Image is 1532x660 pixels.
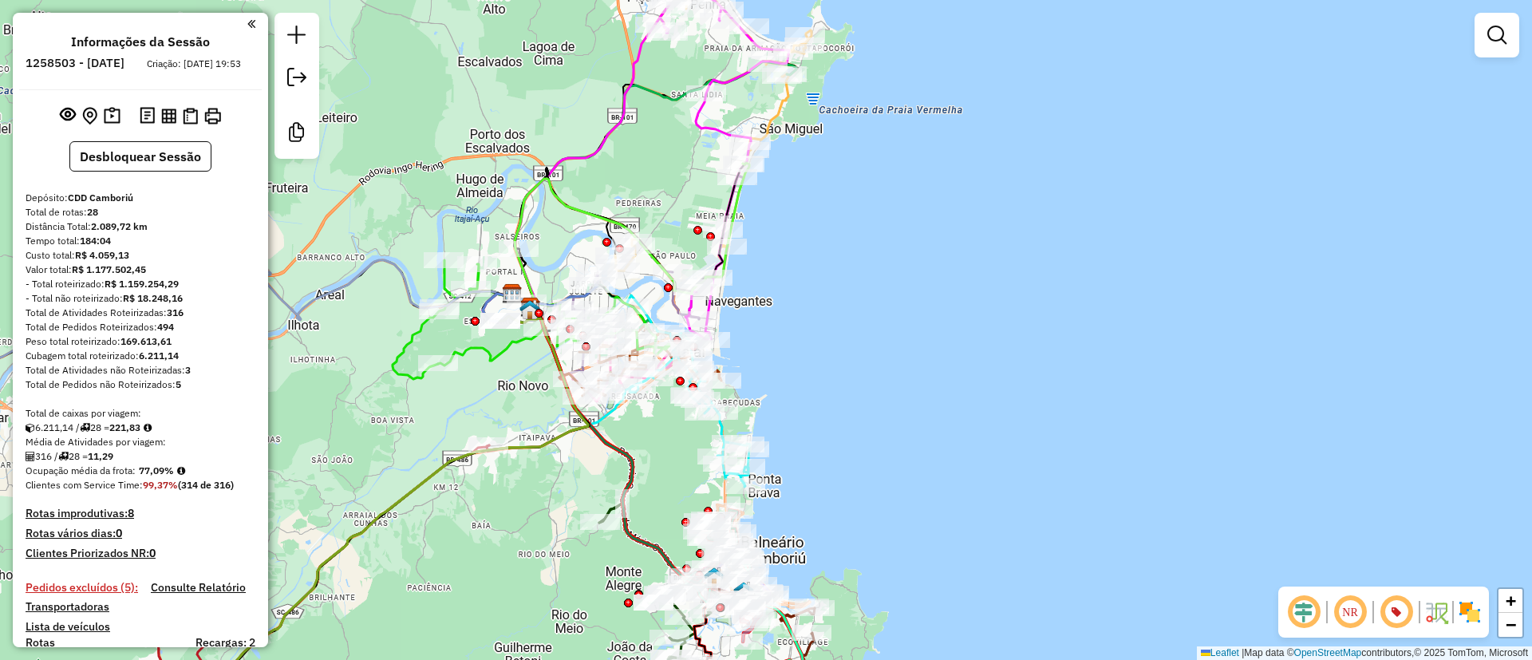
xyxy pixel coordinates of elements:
[71,34,210,49] h4: Informações da Sessão
[26,320,255,334] div: Total de Pedidos Roteirizados:
[26,507,255,520] h4: Rotas improdutivas:
[144,423,152,433] i: Meta Caixas/viagem: 190,82 Diferença: 31,01
[26,406,255,421] div: Total de caixas por viagem:
[1506,591,1516,611] span: +
[26,205,255,219] div: Total de rotas:
[1498,589,1522,613] a: Zoom in
[158,105,180,126] button: Visualizar relatório de Roteirização
[69,141,211,172] button: Desbloquear Sessão
[1294,647,1362,658] a: OpenStreetMap
[26,191,255,205] div: Depósito:
[26,277,255,291] div: - Total roteirizado:
[26,219,255,234] div: Distância Total:
[1197,646,1532,660] div: Map data © contributors,© 2025 TomTom, Microsoft
[105,278,179,290] strong: R$ 1.159.254,29
[1331,593,1369,631] span: Ocultar NR
[281,117,313,152] a: Criar modelo
[1377,593,1416,631] span: Exibir número da rota
[502,283,523,304] img: CDD Itajaí
[149,546,156,560] strong: 0
[26,620,255,634] h4: Lista de veículos
[1423,599,1449,625] img: Fluxo de ruas
[1201,647,1239,658] a: Leaflet
[26,421,255,435] div: 6.211,14 / 28 =
[116,526,122,540] strong: 0
[520,297,541,318] img: CDD Camboriú
[128,506,134,520] strong: 8
[1481,19,1513,51] a: Exibir filtros
[139,464,174,476] strong: 77,09%
[26,435,255,449] div: Média de Atividades por viagem:
[704,567,725,587] img: UDC - Cross Balneário (Simulação)
[26,56,124,70] h6: 1258503 - [DATE]
[26,527,255,540] h4: Rotas vários dias:
[80,423,90,433] i: Total de rotas
[26,600,255,614] h4: Transportadoras
[1457,599,1483,625] img: Exibir/Ocultar setores
[281,19,313,55] a: Nova sessão e pesquisa
[519,299,540,320] img: FAD CDD Camboriú
[26,334,255,349] div: Peso total roteirizado:
[178,479,234,491] strong: (314 de 316)
[167,306,184,318] strong: 316
[177,466,185,476] em: Média calculada utilizando a maior ocupação (%Peso ou %Cubagem) de cada rota da sessão. Rotas cro...
[195,636,255,650] h4: Recargas: 2
[26,349,255,363] div: Cubagem total roteirizado:
[733,581,754,602] img: 711 UDC Light WCL Camboriu
[120,335,172,347] strong: 169.613,61
[143,479,178,491] strong: 99,37%
[26,363,255,377] div: Total de Atividades não Roteirizadas:
[140,57,247,71] div: Criação: [DATE] 19:53
[75,249,129,261] strong: R$ 4.059,13
[26,248,255,263] div: Custo total:
[109,421,140,433] strong: 221,83
[26,581,138,595] h4: Pedidos excluídos (5):
[58,452,69,461] i: Total de rotas
[26,263,255,277] div: Valor total:
[101,104,124,128] button: Painel de Sugestão
[180,105,201,128] button: Visualizar Romaneio
[26,291,255,306] div: - Total não roteirizado:
[26,452,35,461] i: Total de Atividades
[1498,613,1522,637] a: Zoom out
[480,313,520,329] div: Atividade não roteirizada - JVP COMERCIAL EIRELI
[1285,593,1323,631] span: Ocultar deslocamento
[1242,647,1244,658] span: |
[185,364,191,376] strong: 3
[247,14,255,33] a: Clique aqui para minimizar o painel
[26,306,255,320] div: Total de Atividades Roteirizadas:
[1506,615,1516,634] span: −
[72,263,146,275] strong: R$ 1.177.502,45
[87,206,98,218] strong: 28
[26,636,55,650] a: Rotas
[123,292,183,304] strong: R$ 18.248,16
[139,350,179,362] strong: 6.211,14
[26,449,255,464] div: 316 / 28 =
[151,581,246,595] h4: Consulte Relatório
[26,464,136,476] span: Ocupação média da frota:
[176,378,181,390] strong: 5
[26,547,255,560] h4: Clientes Priorizados NR:
[88,450,113,462] strong: 11,29
[26,377,255,392] div: Total de Pedidos não Roteirizados:
[136,104,158,128] button: Logs desbloquear sessão
[57,103,79,128] button: Exibir sessão original
[26,479,143,491] span: Clientes com Service Time:
[68,192,133,204] strong: CDD Camboriú
[281,61,313,97] a: Exportar sessão
[80,235,111,247] strong: 184:04
[26,423,35,433] i: Cubagem total roteirizado
[26,234,255,248] div: Tempo total:
[157,321,174,333] strong: 494
[201,105,224,128] button: Imprimir Rotas
[91,220,148,232] strong: 2.089,72 km
[79,104,101,128] button: Centralizar mapa no depósito ou ponto de apoio
[729,18,769,34] div: Atividade não roteirizada - MARIO SERGIO VIEIRA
